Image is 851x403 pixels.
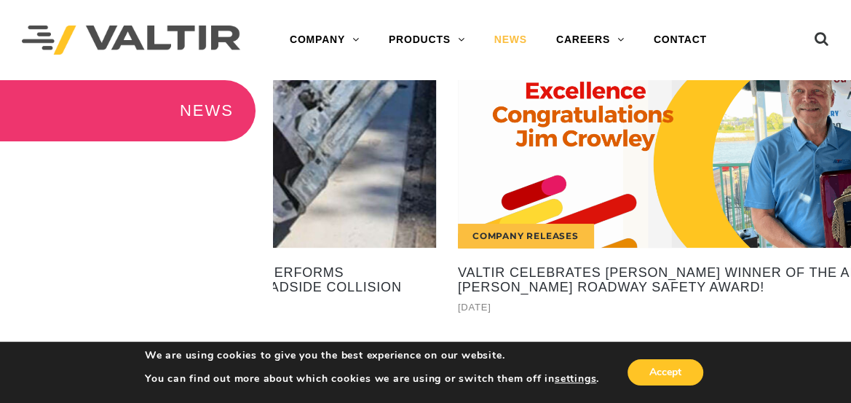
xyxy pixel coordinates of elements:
[22,26,240,55] img: Valtir
[628,359,703,386] button: Accept
[145,349,599,362] p: We are using cookies to give you the best experience on our website.
[542,26,639,55] a: CAREERS
[639,26,721,55] a: CONTACT
[374,26,480,55] a: PRODUCTS
[555,372,596,386] button: settings
[275,26,374,55] a: COMPANY
[145,372,599,386] p: You can find out more about which cookies we are using or switch them off in .
[458,224,593,248] div: Company Releases
[480,26,542,55] a: NEWS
